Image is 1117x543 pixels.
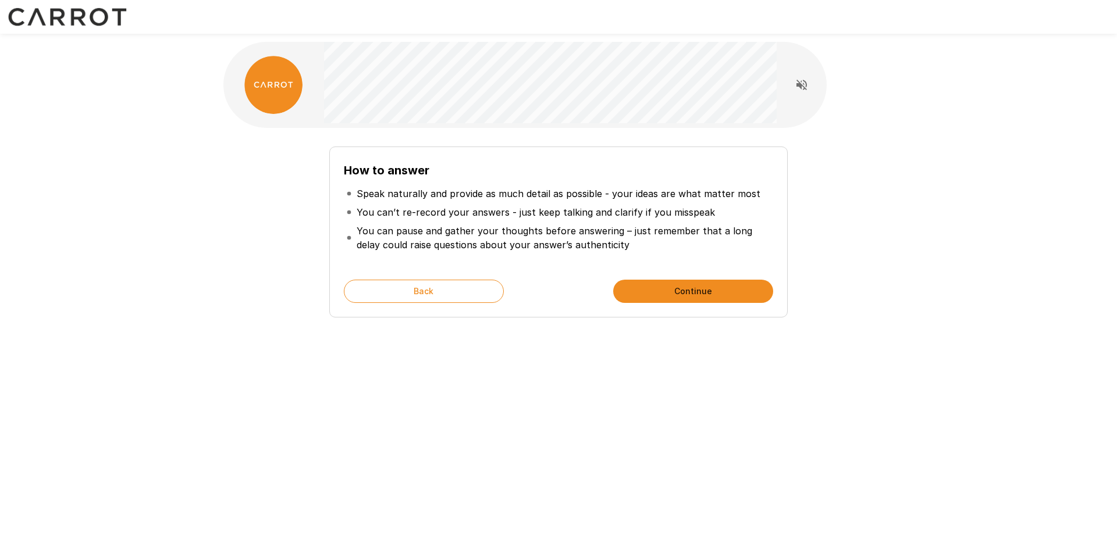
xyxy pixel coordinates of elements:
img: carrot_logo.png [244,56,303,114]
button: Read questions aloud [790,73,813,97]
button: Continue [613,280,773,303]
p: You can’t re-record your answers - just keep talking and clarify if you misspeak [357,205,715,219]
b: How to answer [344,163,429,177]
button: Back [344,280,504,303]
p: You can pause and gather your thoughts before answering – just remember that a long delay could r... [357,224,771,252]
p: Speak naturally and provide as much detail as possible - your ideas are what matter most [357,187,760,201]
